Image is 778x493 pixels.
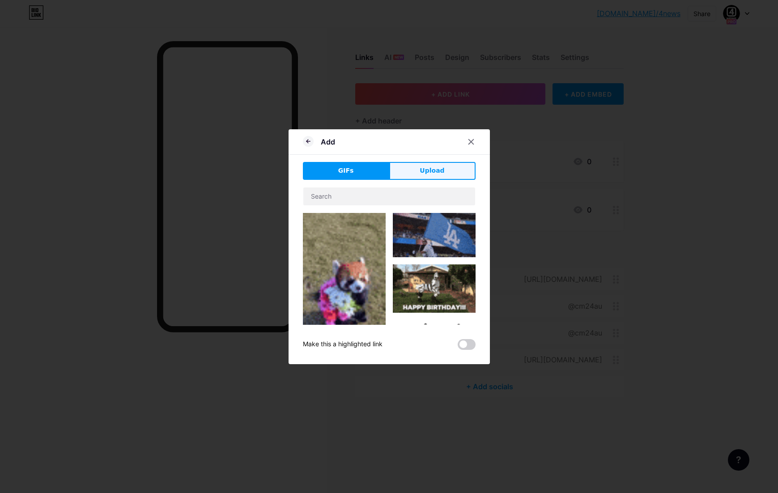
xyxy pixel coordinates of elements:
img: Gihpy [393,213,476,258]
button: GIFs [303,162,389,180]
span: Upload [420,166,444,175]
input: Search [303,187,475,205]
div: Make this a highlighted link [303,339,383,350]
span: GIFs [338,166,354,175]
img: Gihpy [393,320,476,403]
button: Upload [389,162,476,180]
img: Gihpy [393,264,476,312]
div: Add [321,136,335,147]
img: Gihpy [303,213,386,361]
